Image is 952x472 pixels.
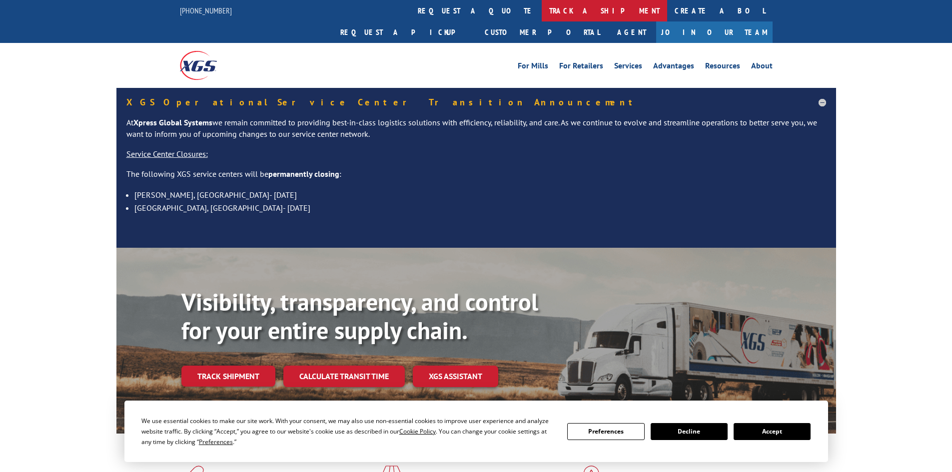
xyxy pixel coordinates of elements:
[181,286,538,346] b: Visibility, transparency, and control for your entire supply chain.
[126,168,826,188] p: The following XGS service centers will be :
[559,62,603,73] a: For Retailers
[607,21,656,43] a: Agent
[399,427,436,436] span: Cookie Policy
[751,62,773,73] a: About
[734,423,811,440] button: Accept
[656,21,773,43] a: Join Our Team
[126,117,826,149] p: At we remain committed to providing best-in-class logistics solutions with efficiency, reliabilit...
[651,423,728,440] button: Decline
[614,62,642,73] a: Services
[180,5,232,15] a: [PHONE_NUMBER]
[124,401,828,462] div: Cookie Consent Prompt
[133,117,212,127] strong: Xpress Global Systems
[283,366,405,387] a: Calculate transit time
[518,62,548,73] a: For Mills
[567,423,644,440] button: Preferences
[126,98,826,107] h5: XGS Operational Service Center Transition Announcement
[653,62,694,73] a: Advantages
[126,149,208,159] u: Service Center Closures:
[413,366,498,387] a: XGS ASSISTANT
[141,416,555,447] div: We use essential cookies to make our site work. With your consent, we may also use non-essential ...
[705,62,740,73] a: Resources
[134,188,826,201] li: [PERSON_NAME], [GEOGRAPHIC_DATA]- [DATE]
[477,21,607,43] a: Customer Portal
[268,169,339,179] strong: permanently closing
[181,366,275,387] a: Track shipment
[134,201,826,214] li: [GEOGRAPHIC_DATA], [GEOGRAPHIC_DATA]- [DATE]
[199,438,233,446] span: Preferences
[333,21,477,43] a: Request a pickup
